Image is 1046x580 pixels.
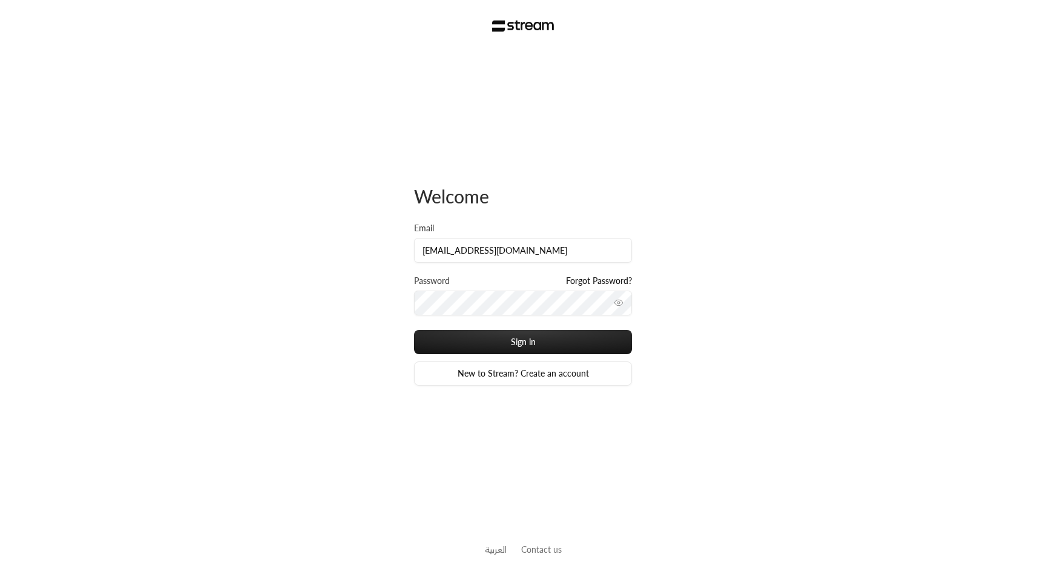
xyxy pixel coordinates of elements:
button: Contact us [521,543,562,556]
label: Password [414,275,450,287]
a: Forgot Password? [566,275,632,287]
span: Welcome [414,185,489,207]
a: Contact us [521,544,562,555]
img: Stream Logo [492,20,554,32]
a: New to Stream? Create an account [414,361,632,386]
button: toggle password visibility [609,293,628,312]
button: Sign in [414,330,632,354]
a: العربية [485,538,507,561]
label: Email [414,222,434,234]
